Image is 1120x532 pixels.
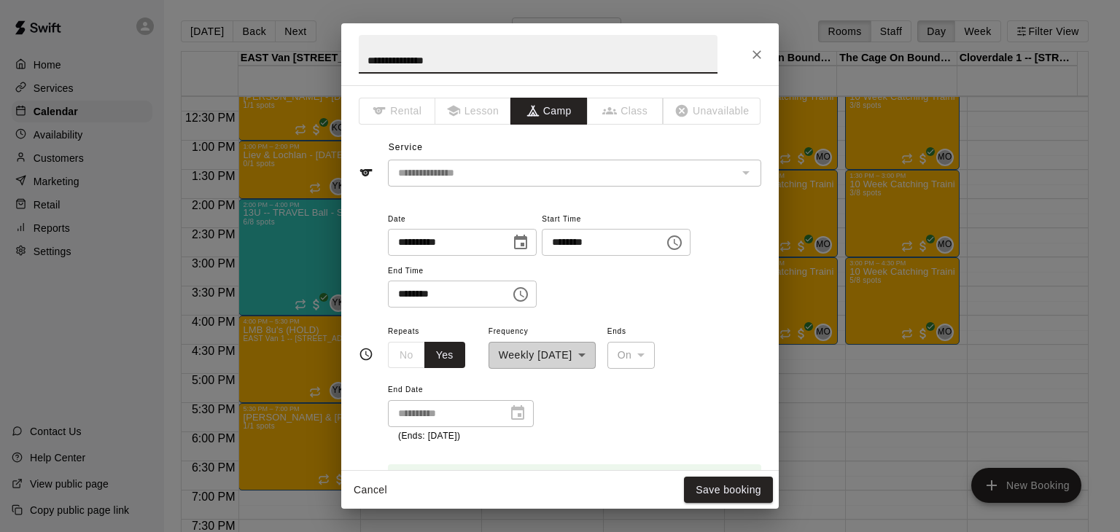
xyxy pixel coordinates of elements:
[359,98,435,125] span: The type of an existing booking cannot be changed
[389,142,423,152] span: Service
[359,347,373,361] svg: Timing
[542,210,691,230] span: Start Time
[388,322,477,342] span: Repeats
[388,262,537,281] span: End Time
[489,322,596,342] span: Frequency
[347,477,394,504] button: Cancel
[510,98,587,125] button: Camp
[388,342,465,369] div: outlined button group
[424,469,540,495] div: Booking time is available
[398,429,524,444] p: (Ends: [DATE])
[684,477,773,504] button: Save booking
[388,160,761,187] div: The service of an existing booking cannot be changed
[506,228,535,257] button: Choose date, selected date is Oct 18, 2025
[588,98,664,125] span: The type of an existing booking cannot be changed
[388,380,534,400] span: End Date
[359,165,373,180] svg: Service
[435,98,512,125] span: The type of an existing booking cannot be changed
[607,342,656,369] div: On
[424,342,465,369] button: Yes
[660,228,689,257] button: Choose time, selected time is 4:00 PM
[506,280,535,309] button: Choose time, selected time is 5:30 PM
[744,42,770,68] button: Close
[607,322,656,342] span: Ends
[664,98,761,125] span: The type of an existing booking cannot be changed
[388,210,537,230] span: Date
